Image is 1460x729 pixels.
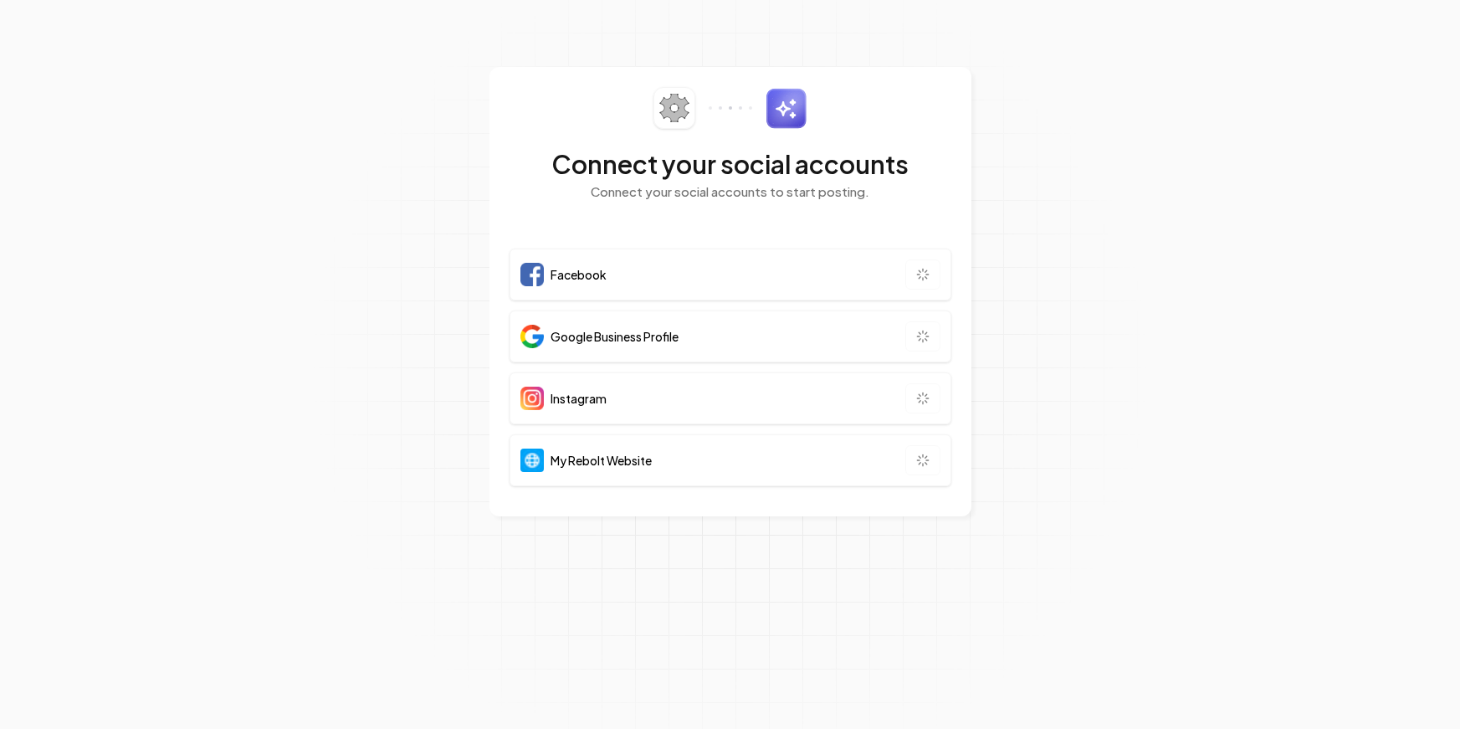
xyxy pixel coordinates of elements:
[766,88,807,129] img: sparkles.svg
[551,390,607,407] span: Instagram
[520,325,544,348] img: Google
[551,328,679,345] span: Google Business Profile
[510,149,951,179] h2: Connect your social accounts
[551,452,652,469] span: My Rebolt Website
[520,387,544,410] img: Instagram
[551,266,607,283] span: Facebook
[520,449,544,472] img: Website
[520,263,544,286] img: Facebook
[510,182,951,202] p: Connect your social accounts to start posting.
[709,106,752,110] img: connector-dots.svg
